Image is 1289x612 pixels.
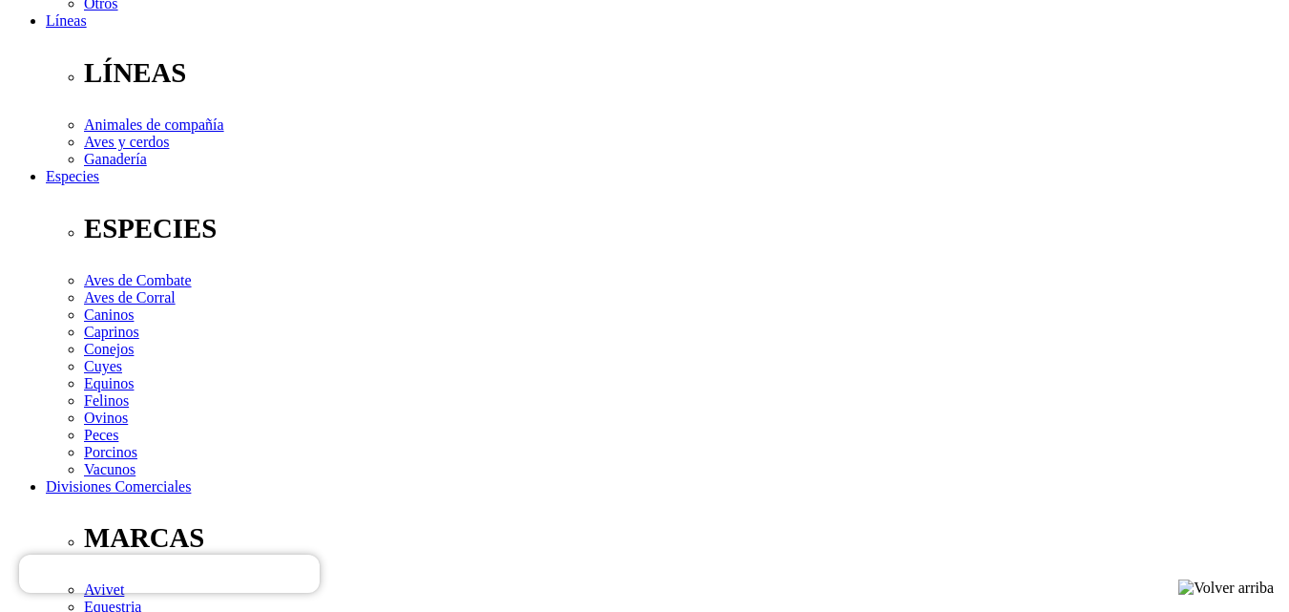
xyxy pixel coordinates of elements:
[46,168,99,184] a: Especies
[84,461,135,477] a: Vacunos
[84,427,118,443] a: Peces
[84,375,134,391] a: Equinos
[84,358,122,374] a: Cuyes
[84,116,224,133] a: Animales de compañía
[84,522,1281,554] p: MARCAS
[84,134,169,150] a: Aves y cerdos
[1178,580,1274,597] img: Volver arriba
[84,151,147,167] a: Ganadería
[84,392,129,409] a: Felinos
[46,478,191,495] a: Divisiones Comerciales
[84,306,134,323] a: Caninos
[84,410,128,426] a: Ovinos
[84,444,137,460] a: Porcinos
[84,289,176,306] a: Aves de Corral
[84,324,139,340] a: Caprinos
[19,555,320,593] iframe: Brevo live chat
[46,12,87,29] a: Líneas
[84,57,1281,89] p: LÍNEAS
[84,213,1281,244] p: ESPECIES
[84,341,134,357] a: Conejos
[84,272,192,288] a: Aves de Combate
